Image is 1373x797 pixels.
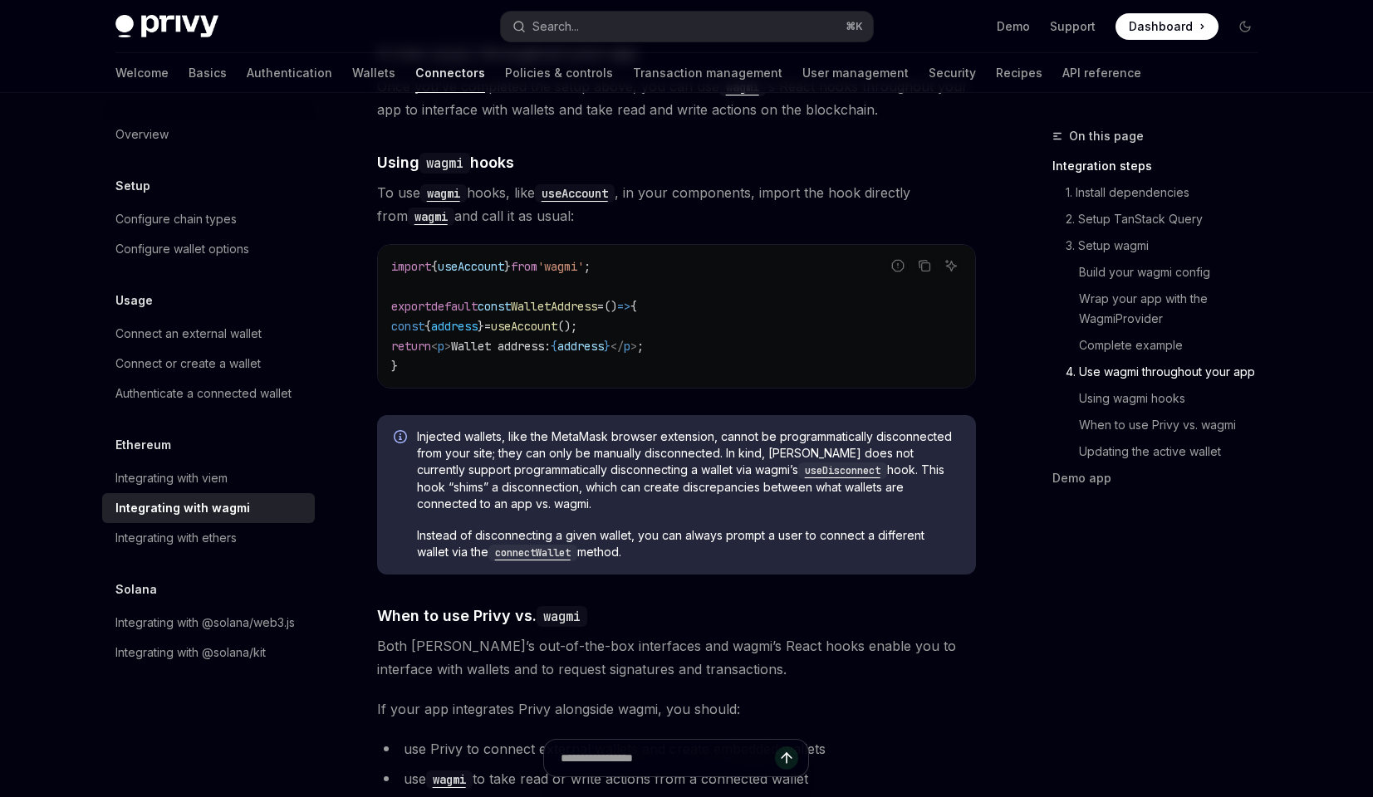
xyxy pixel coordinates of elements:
a: Integrating with wagmi [102,493,315,523]
img: dark logo [115,15,218,38]
span: p [624,339,630,354]
span: () [604,299,617,314]
div: Search... [532,17,579,37]
code: wagmi [419,153,470,174]
span: => [617,299,630,314]
a: Integrating with ethers [102,523,315,553]
span: from [511,259,537,274]
a: Policies & controls [505,53,613,93]
h5: Usage [115,291,153,310]
div: Authenticate a connected wallet [115,384,292,403]
span: { [551,339,557,354]
div: Configure chain types [115,209,237,229]
span: import [391,259,431,274]
button: Send message [775,746,798,770]
a: wagmi [420,184,467,201]
div: Integrating with wagmi [115,498,250,518]
a: Basics [189,53,227,93]
a: 1. Install dependencies [1052,179,1272,206]
span: If your app integrates Privy alongside wagmi, you should: [377,697,976,721]
a: Security [929,53,976,93]
span: On this page [1069,126,1144,146]
a: Build your wagmi config [1052,259,1272,286]
a: Wallets [352,53,395,93]
span: = [484,319,491,334]
div: Connect or create a wallet [115,354,261,374]
span: useAccount [491,319,557,334]
h5: Solana [115,579,157,599]
button: Report incorrect code [887,255,909,276]
code: wagmi [420,184,467,203]
a: Updating the active wallet [1052,438,1272,465]
span: { [431,259,438,274]
div: Integrating with viem [115,468,228,488]
a: Demo app [1052,465,1272,491]
code: connectWallet [488,545,577,561]
button: Open search [501,12,873,42]
span: < [431,339,438,354]
code: useDisconnect [798,462,887,479]
a: Connect an external wallet [102,319,315,349]
div: Configure wallet options [115,239,249,259]
a: Transaction management [633,53,782,93]
span: > [630,339,637,354]
span: default [431,299,478,314]
button: Ask AI [940,255,962,276]
a: wagmi [719,78,766,95]
a: Complete example [1052,332,1272,359]
a: Connectors [415,53,485,93]
a: Integration steps [1052,153,1272,179]
span: const [391,319,424,334]
span: To use hooks, like , in your components, import the hook directly from and call it as usual: [377,181,976,227]
div: Integrating with ethers [115,528,237,548]
div: Integrating with @solana/web3.js [115,613,295,633]
a: 2. Setup TanStack Query [1052,206,1272,232]
a: 3. Setup wagmi [1052,232,1272,259]
span: { [424,319,431,334]
button: Copy the contents from the code block [914,255,935,276]
a: connectWallet [488,545,577,559]
button: Toggle dark mode [1232,13,1258,40]
a: 4. Use wagmi throughout your app [1052,359,1272,385]
span: = [597,299,604,314]
a: Using wagmi hooks [1052,385,1272,412]
span: (); [557,319,577,334]
span: When to use Privy vs. [377,604,587,627]
span: address [557,339,604,354]
span: > [444,339,451,354]
span: </ [610,339,624,354]
span: { [630,299,637,314]
span: useAccount [438,259,504,274]
span: } [604,339,610,354]
div: Overview [115,125,169,144]
div: Connect an external wallet [115,324,262,344]
a: Integrating with @solana/kit [102,638,315,667]
a: Configure chain types [102,204,315,234]
span: export [391,299,431,314]
span: ; [637,339,644,354]
a: Dashboard [1116,13,1219,40]
a: Overview [102,120,315,149]
a: Support [1050,18,1096,35]
span: Both [PERSON_NAME]’s out-of-the-box interfaces and wagmi’s React hooks enable you to interface wi... [377,634,976,681]
span: Once you’ve completed the setup above, you can use ’s React hooks throughout your app to interfac... [377,75,976,121]
svg: Info [394,430,410,447]
span: Dashboard [1129,18,1193,35]
a: wagmi [408,208,454,224]
a: Connect or create a wallet [102,349,315,379]
code: useAccount [535,184,615,203]
a: User management [802,53,909,93]
span: } [478,319,484,334]
a: Welcome [115,53,169,93]
span: return [391,339,431,354]
h5: Ethereum [115,435,171,455]
span: const [478,299,511,314]
a: Recipes [996,53,1042,93]
span: Using hooks [377,151,514,174]
h5: Setup [115,176,150,196]
a: useAccount [535,184,615,201]
a: Authenticate a connected wallet [102,379,315,408]
code: wagmi [408,208,454,226]
a: When to use Privy vs. wagmi [1052,412,1272,438]
span: p [438,339,444,354]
